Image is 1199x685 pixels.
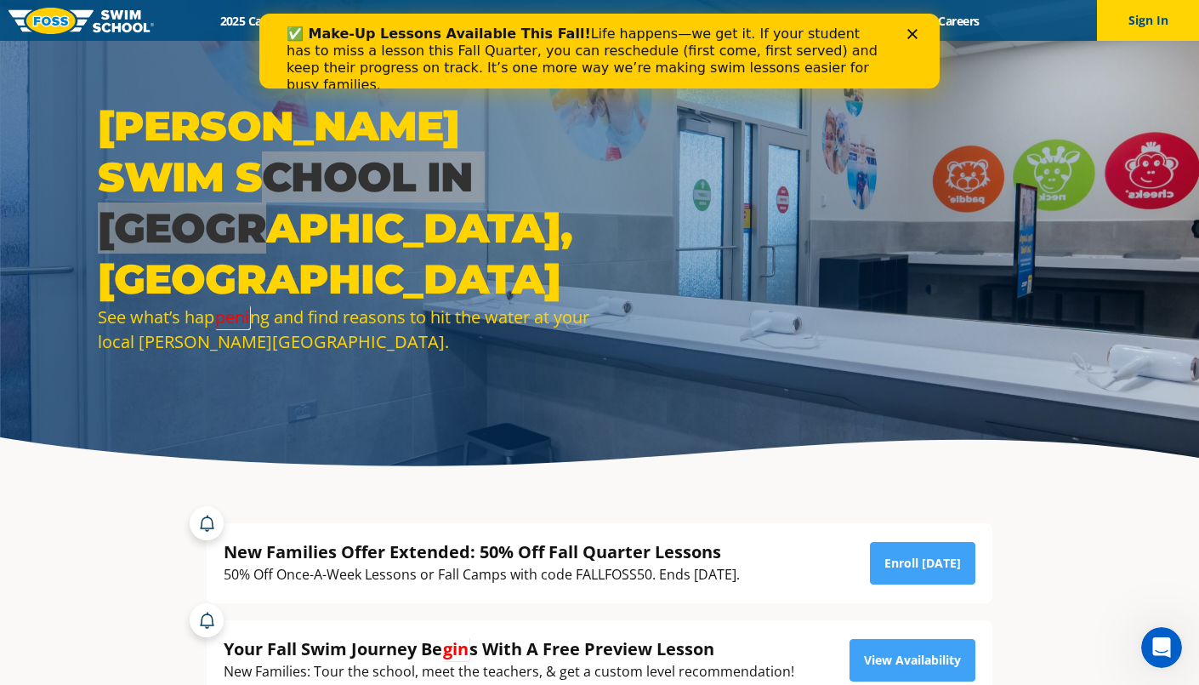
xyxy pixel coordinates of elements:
[205,13,311,29] a: 2025 Calendar
[442,636,469,661] em: gin
[224,637,794,660] div: Your Fall Swim Journey Be s With A Free Preview Lesson
[923,13,994,29] a: Careers
[214,305,250,329] em: peni
[224,660,794,683] div: New Families: Tour the school, meet the teachers, & get a custom level recommendation!
[224,563,740,586] div: 50% Off Once-A-Week Lessons or Fall Camps with code FALLFOSS50. Ends [DATE].
[98,305,591,354] div: See what’s hap ng and find reasons to hit the water at your local [PERSON_NAME][GEOGRAPHIC_DATA].
[850,639,975,682] a: View Availability
[870,542,975,585] a: Enroll [DATE]
[690,13,870,29] a: Swim Like [PERSON_NAME]
[27,12,626,80] div: Life happens—we get it. If your student has to miss a lesson this Fall Quarter, you can reschedul...
[648,15,665,26] div: Close
[532,13,690,29] a: About [PERSON_NAME]
[27,12,332,28] b: ✅ Make-Up Lessons Available This Fall!
[259,14,940,88] iframe: Intercom live chat banner
[98,100,591,305] h1: [PERSON_NAME] Swim School in [GEOGRAPHIC_DATA], [GEOGRAPHIC_DATA]
[9,8,154,34] img: FOSS Swim School Logo
[224,540,740,563] div: New Families Offer Extended: 50% Off Fall Quarter Lessons
[383,13,531,29] a: Swim Path® Program
[1141,627,1182,668] iframe: Intercom live chat
[870,13,923,29] a: Blog
[311,13,383,29] a: Schools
